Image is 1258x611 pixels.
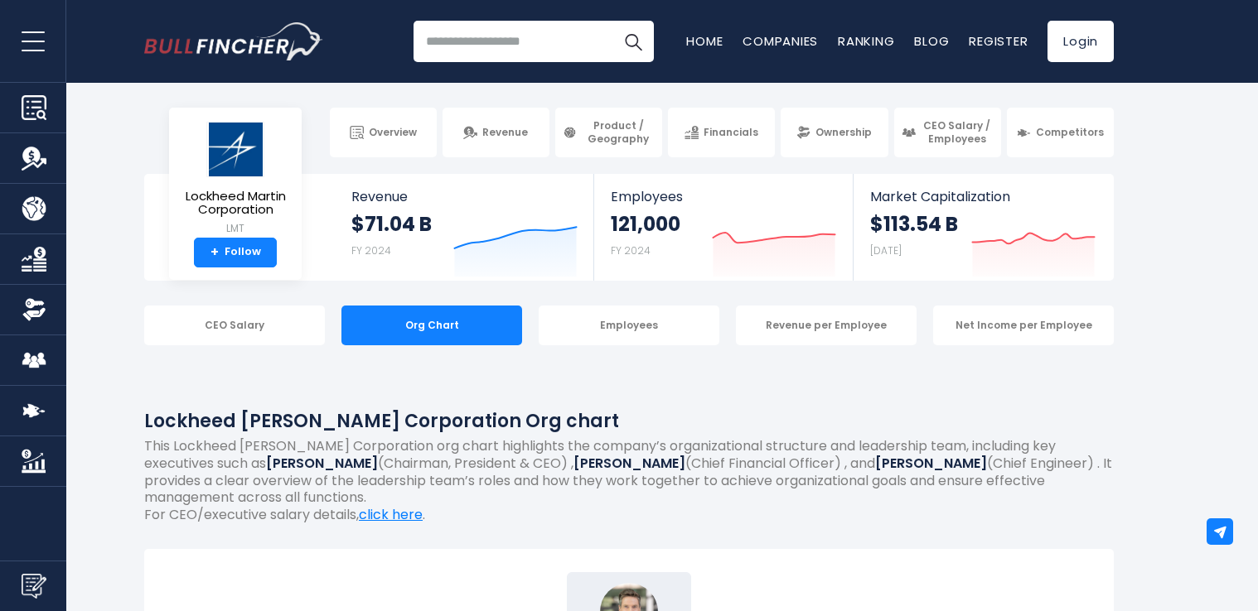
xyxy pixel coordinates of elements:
span: Revenue [482,126,528,139]
span: Product / Geography [582,119,655,145]
span: CEO Salary / Employees [921,119,994,145]
div: Org Chart [341,305,522,345]
a: +Follow [194,238,277,267]
span: Market Capitalization [870,189,1096,204]
a: Register [969,32,1028,50]
a: Revenue $71.04 B FY 2024 [335,174,594,281]
a: Ownership [781,108,888,157]
strong: 121,000 [611,211,680,237]
a: Overview [330,108,437,157]
div: CEO Salary [144,305,325,345]
a: Companies [743,32,818,50]
h1: Lockheed [PERSON_NAME] Corporation Org chart [144,407,1114,435]
img: Ownership [22,297,46,322]
span: Revenue [351,189,578,204]
div: Net Income per Employee [933,305,1114,345]
span: Competitors [1036,126,1104,139]
small: FY 2024 [611,243,651,257]
b: [PERSON_NAME] [573,454,685,473]
a: Blog [914,32,949,50]
b: [PERSON_NAME] [266,454,378,473]
span: Lockheed Martin Corporation [182,190,288,217]
a: Revenue [443,108,549,157]
small: FY 2024 [351,243,391,257]
a: Lockheed Martin Corporation LMT [181,121,289,238]
a: Employees 121,000 FY 2024 [594,174,852,281]
a: Login [1048,21,1114,62]
a: Go to homepage [144,22,322,60]
small: [DATE] [870,243,902,257]
b: [PERSON_NAME] [875,454,987,473]
a: Market Capitalization $113.54 B [DATE] [854,174,1112,281]
a: Competitors [1007,108,1114,157]
p: For CEO/executive salary details, . [144,507,1114,524]
a: Home [686,32,723,50]
span: Overview [369,126,417,139]
span: Ownership [815,126,872,139]
strong: + [210,245,219,260]
img: Bullfincher logo [144,22,323,60]
span: Financials [704,126,758,139]
a: Product / Geography [555,108,662,157]
span: Employees [611,189,835,204]
a: Ranking [838,32,894,50]
a: CEO Salary / Employees [894,108,1001,157]
a: click here [359,505,423,524]
strong: $71.04 B [351,211,432,237]
div: Employees [539,305,719,345]
button: Search [612,21,654,62]
div: Revenue per Employee [736,305,917,345]
small: LMT [182,221,288,236]
a: Financials [668,108,775,157]
strong: $113.54 B [870,211,958,237]
p: This Lockheed [PERSON_NAME] Corporation org chart highlights the company’s organizational structu... [144,438,1114,507]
